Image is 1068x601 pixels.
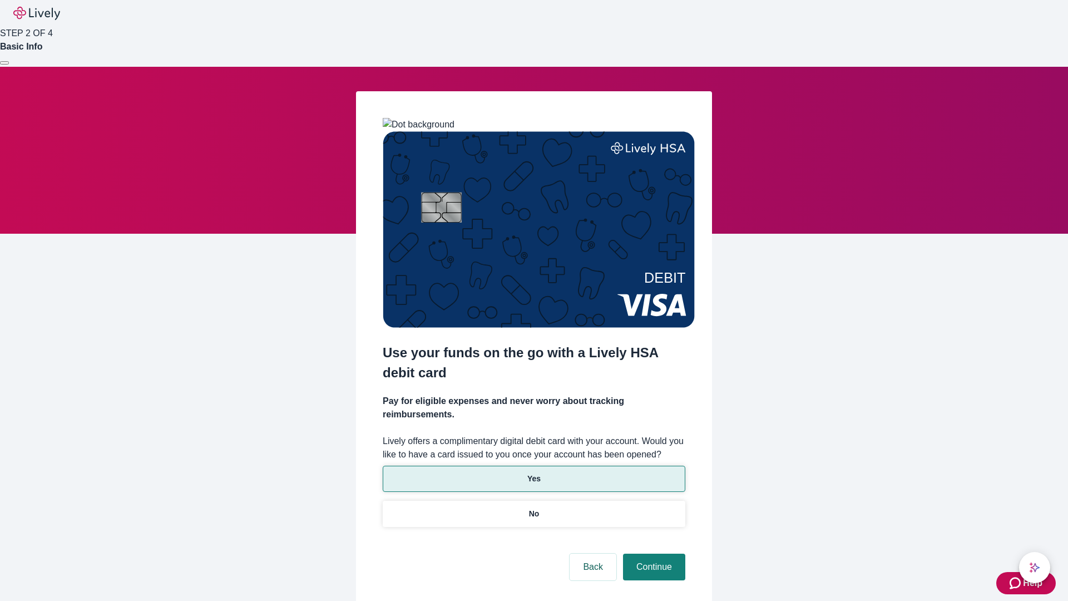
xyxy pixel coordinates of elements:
[527,473,541,485] p: Yes
[383,131,695,328] img: Debit card
[529,508,540,520] p: No
[1010,577,1023,590] svg: Zendesk support icon
[383,501,685,527] button: No
[1023,577,1042,590] span: Help
[383,435,685,461] label: Lively offers a complimentary digital debit card with your account. Would you like to have a card...
[996,572,1056,594] button: Zendesk support iconHelp
[383,118,454,131] img: Dot background
[13,7,60,20] img: Lively
[1029,562,1040,573] svg: Lively AI Assistant
[570,554,616,580] button: Back
[383,466,685,492] button: Yes
[623,554,685,580] button: Continue
[383,395,685,421] h4: Pay for eligible expenses and never worry about tracking reimbursements.
[1019,552,1050,583] button: chat
[383,343,685,383] h2: Use your funds on the go with a Lively HSA debit card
